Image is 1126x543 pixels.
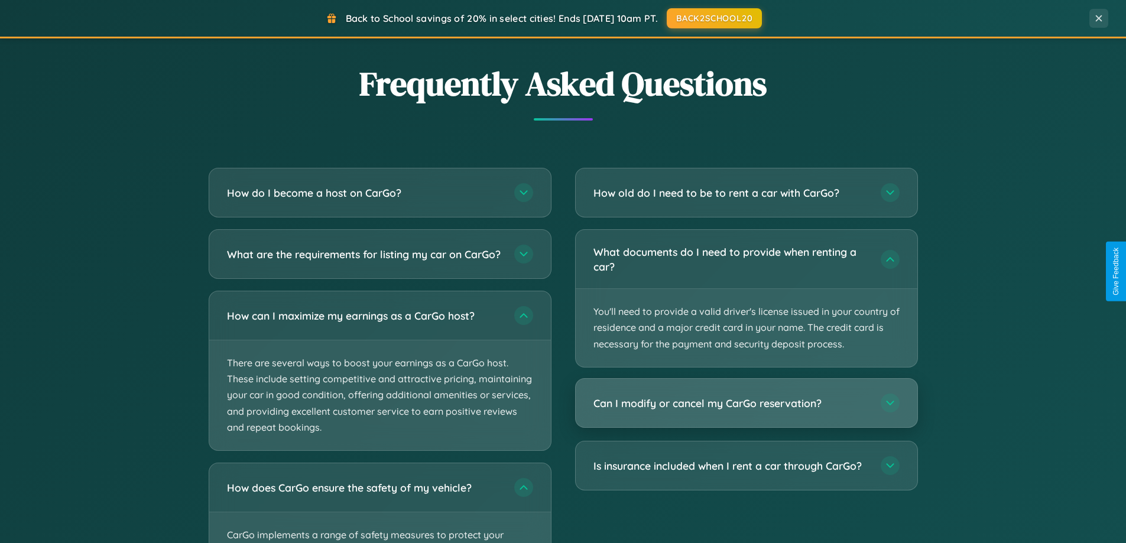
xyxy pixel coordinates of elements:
h3: How old do I need to be to rent a car with CarGo? [593,186,869,200]
div: Give Feedback [1112,248,1120,295]
span: Back to School savings of 20% in select cities! Ends [DATE] 10am PT. [346,12,658,24]
button: BACK2SCHOOL20 [667,8,762,28]
h3: Can I modify or cancel my CarGo reservation? [593,396,869,411]
p: There are several ways to boost your earnings as a CarGo host. These include setting competitive ... [209,340,551,450]
p: You'll need to provide a valid driver's license issued in your country of residence and a major c... [576,289,917,367]
h3: What documents do I need to provide when renting a car? [593,245,869,274]
h3: How does CarGo ensure the safety of my vehicle? [227,480,502,495]
h3: How can I maximize my earnings as a CarGo host? [227,308,502,323]
h2: Frequently Asked Questions [209,61,918,106]
h3: What are the requirements for listing my car on CarGo? [227,247,502,262]
h3: Is insurance included when I rent a car through CarGo? [593,459,869,473]
h3: How do I become a host on CarGo? [227,186,502,200]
